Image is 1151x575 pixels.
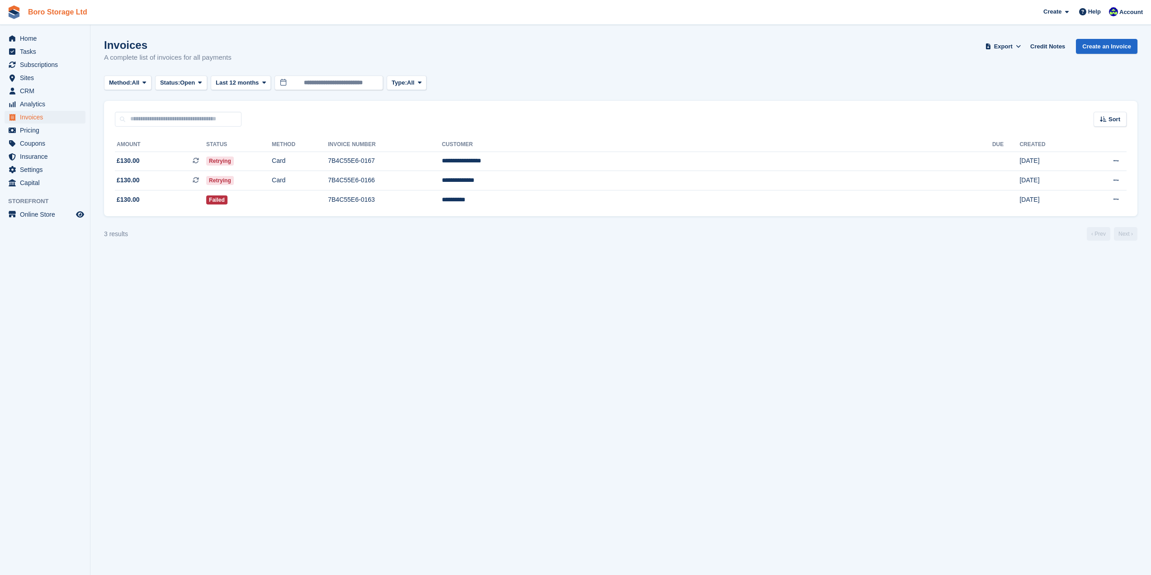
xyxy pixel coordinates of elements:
[5,98,85,110] a: menu
[328,152,442,171] td: 7B4C55E6-0167
[206,157,234,166] span: Retrying
[206,195,227,204] span: Failed
[20,163,74,176] span: Settings
[20,98,74,110] span: Analytics
[1108,115,1120,124] span: Sort
[20,45,74,58] span: Tasks
[160,78,180,87] span: Status:
[155,76,207,90] button: Status: Open
[20,137,74,150] span: Coupons
[392,78,407,87] span: Type:
[104,39,232,51] h1: Invoices
[328,138,442,152] th: Invoice Number
[5,176,85,189] a: menu
[407,78,415,87] span: All
[5,58,85,71] a: menu
[992,138,1020,152] th: Due
[994,42,1013,51] span: Export
[206,138,272,152] th: Status
[272,152,328,171] td: Card
[5,85,85,97] a: menu
[117,176,140,185] span: £130.00
[1087,227,1110,241] a: Previous
[1043,7,1061,16] span: Create
[5,163,85,176] a: menu
[1076,39,1137,54] a: Create an Invoice
[211,76,271,90] button: Last 12 months
[8,197,90,206] span: Storefront
[115,138,206,152] th: Amount
[328,171,442,190] td: 7B4C55E6-0166
[272,138,328,152] th: Method
[75,209,85,220] a: Preview store
[7,5,21,19] img: stora-icon-8386f47178a22dfd0bd8f6a31ec36ba5ce8667c1dd55bd0f319d3a0aa187defe.svg
[5,32,85,45] a: menu
[206,176,234,185] span: Retrying
[1114,227,1137,241] a: Next
[1085,227,1139,241] nav: Page
[1027,39,1069,54] a: Credit Notes
[1119,8,1143,17] span: Account
[387,76,426,90] button: Type: All
[5,208,85,221] a: menu
[1019,190,1081,209] td: [DATE]
[20,176,74,189] span: Capital
[117,195,140,204] span: £130.00
[983,39,1023,54] button: Export
[5,137,85,150] a: menu
[20,150,74,163] span: Insurance
[442,138,992,152] th: Customer
[5,124,85,137] a: menu
[1109,7,1118,16] img: Tobie Hillier
[117,156,140,166] span: £130.00
[20,85,74,97] span: CRM
[180,78,195,87] span: Open
[1088,7,1101,16] span: Help
[20,124,74,137] span: Pricing
[20,208,74,221] span: Online Store
[109,78,132,87] span: Method:
[20,71,74,84] span: Sites
[20,111,74,124] span: Invoices
[1019,171,1081,190] td: [DATE]
[104,229,128,239] div: 3 results
[216,78,259,87] span: Last 12 months
[5,111,85,124] a: menu
[5,71,85,84] a: menu
[1019,152,1081,171] td: [DATE]
[328,190,442,209] td: 7B4C55E6-0163
[20,58,74,71] span: Subscriptions
[104,76,152,90] button: Method: All
[20,32,74,45] span: Home
[132,78,140,87] span: All
[5,45,85,58] a: menu
[5,150,85,163] a: menu
[272,171,328,190] td: Card
[24,5,91,19] a: Boro Storage Ltd
[104,52,232,63] p: A complete list of invoices for all payments
[1019,138,1081,152] th: Created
